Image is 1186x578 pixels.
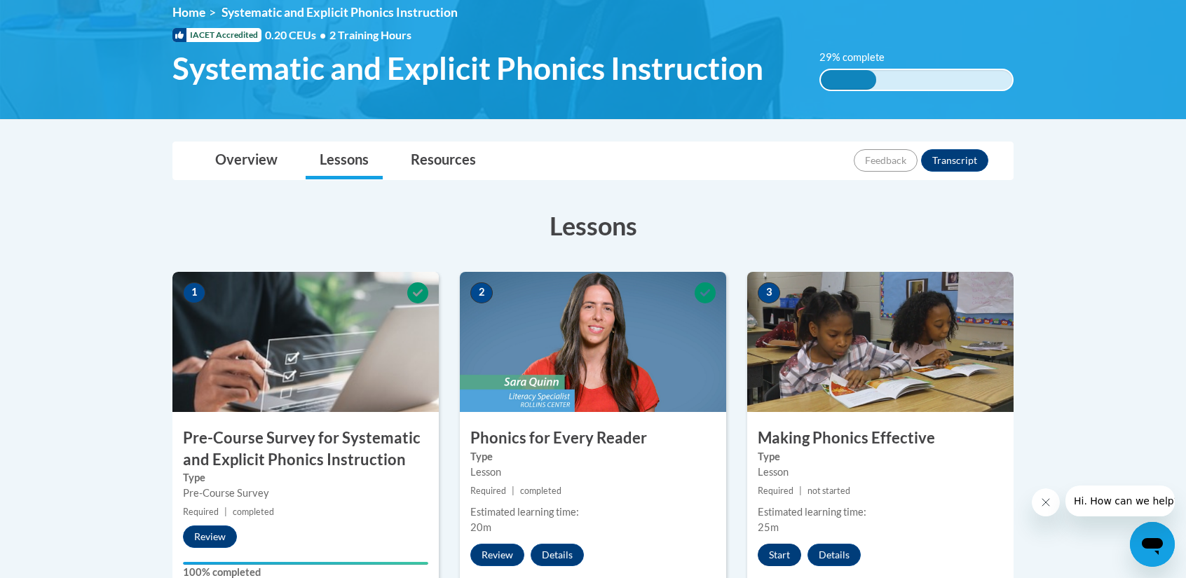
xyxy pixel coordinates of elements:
[807,486,850,496] span: not started
[470,521,491,533] span: 20m
[799,486,802,496] span: |
[470,449,716,465] label: Type
[470,504,716,520] div: Estimated learning time:
[8,10,114,21] span: Hi. How can we help?
[758,282,780,303] span: 3
[747,272,1014,412] img: Course Image
[183,486,428,501] div: Pre-Course Survey
[821,70,876,90] div: 29% complete
[172,50,763,87] span: Systematic and Explicit Phonics Instruction
[758,521,779,533] span: 25m
[397,142,490,179] a: Resources
[183,470,428,486] label: Type
[758,544,801,566] button: Start
[224,507,227,517] span: |
[1065,486,1175,516] iframe: Message from company
[819,50,900,65] label: 29% complete
[470,465,716,480] div: Lesson
[172,28,261,42] span: IACET Accredited
[758,504,1003,520] div: Estimated learning time:
[758,486,793,496] span: Required
[221,5,458,20] span: Systematic and Explicit Phonics Instruction
[460,427,726,449] h3: Phonics for Every Reader
[172,427,439,471] h3: Pre-Course Survey for Systematic and Explicit Phonics Instruction
[807,544,861,566] button: Details
[183,525,237,548] button: Review
[512,486,514,496] span: |
[320,28,326,41] span: •
[183,507,219,517] span: Required
[470,282,493,303] span: 2
[172,208,1014,243] h3: Lessons
[201,142,292,179] a: Overview
[183,282,205,303] span: 1
[233,507,274,517] span: completed
[520,486,561,496] span: completed
[747,427,1014,449] h3: Making Phonics Effective
[172,5,205,20] a: Home
[306,142,383,179] a: Lessons
[470,486,506,496] span: Required
[329,28,411,41] span: 2 Training Hours
[172,272,439,412] img: Course Image
[758,465,1003,480] div: Lesson
[1130,522,1175,567] iframe: Button to launch messaging window
[758,449,1003,465] label: Type
[854,149,918,172] button: Feedback
[460,272,726,412] img: Course Image
[921,149,988,172] button: Transcript
[265,27,329,43] span: 0.20 CEUs
[183,562,428,565] div: Your progress
[531,544,584,566] button: Details
[1032,488,1060,516] iframe: Close message
[470,544,524,566] button: Review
